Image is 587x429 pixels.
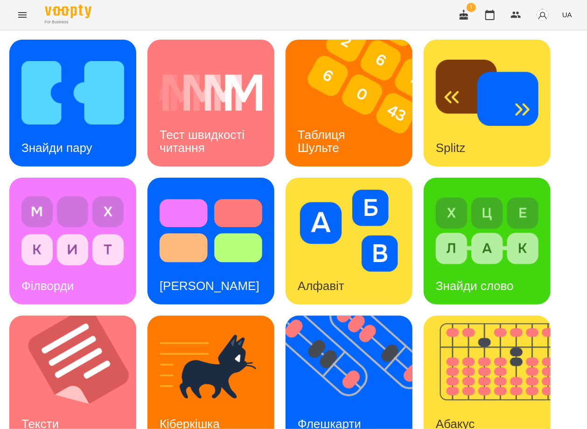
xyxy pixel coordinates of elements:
h3: Алфавіт [298,279,344,293]
h3: Тест швидкості читання [160,128,248,154]
button: Menu [11,4,34,26]
img: Кіберкішка [160,328,262,410]
a: Знайди словоЗнайди слово [424,178,551,304]
a: Таблиця ШультеТаблиця Шульте [286,40,412,166]
a: АлфавітАлфавіт [286,178,412,304]
img: Тест Струпа [160,190,262,272]
a: SplitzSplitz [424,40,551,166]
img: avatar_s.png [536,8,549,21]
span: UA [562,10,572,20]
h3: Таблиця Шульте [298,128,349,154]
h3: Splitz [436,141,466,155]
a: Тест Струпа[PERSON_NAME] [147,178,274,304]
img: Splitz [436,52,538,134]
h3: Знайди слово [436,279,514,293]
img: Voopty Logo [45,5,91,18]
button: UA [559,6,576,23]
a: Знайди паруЗнайди пару [9,40,136,166]
span: For Business [45,19,91,25]
img: Алфавіт [298,190,400,272]
span: 1 [467,3,476,12]
h3: Знайди пару [21,141,92,155]
h3: [PERSON_NAME] [160,279,259,293]
h3: Філворди [21,279,74,293]
a: ФілвордиФілворди [9,178,136,304]
img: Таблиця Шульте [286,40,424,166]
img: Знайди слово [436,190,538,272]
img: Філворди [21,190,124,272]
img: Тест швидкості читання [160,52,262,134]
img: Знайди пару [21,52,124,134]
a: Тест швидкості читанняТест швидкості читання [147,40,274,166]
